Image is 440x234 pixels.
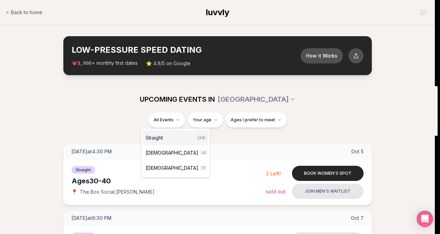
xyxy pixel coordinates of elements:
span: ( 1 ) [201,165,206,171]
span: ( 4 ) [201,150,207,156]
span: [DEMOGRAPHIC_DATA] [146,150,198,156]
span: [DEMOGRAPHIC_DATA] [146,165,198,172]
span: ( 24 ) [198,135,206,141]
span: Straight [146,134,163,141]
